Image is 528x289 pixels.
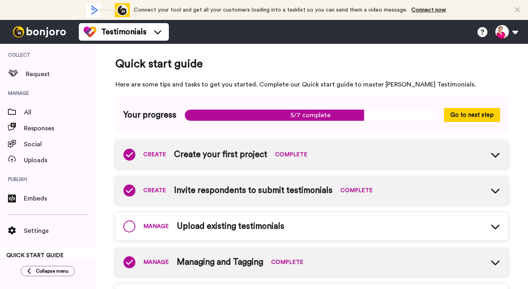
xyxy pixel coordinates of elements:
button: Collapse menu [21,266,75,276]
span: CREATE [143,151,166,159]
img: bj-logo-header-white.svg [10,26,69,37]
span: Uploads [24,155,96,165]
span: Create your first project [174,149,267,161]
span: Here are some tips and tasks to get you started. Complete our Quick start guide to master [PERSON... [115,80,508,89]
span: Settings [24,226,96,236]
span: Embeds [24,194,96,203]
span: Connect your tool and get all your customers loading into a tasklist so you can send them a video... [134,7,407,13]
span: All [24,108,96,117]
button: Go to next step [444,108,500,122]
span: COMPLETE [271,258,303,266]
span: Testimonials [101,26,147,37]
span: Managing and Tagging [177,256,263,268]
span: Upload existing testimonials [177,220,284,232]
span: Social [24,140,96,149]
span: Collapse menu [36,268,68,274]
span: MANAGE [143,258,169,266]
span: 5/7 complete [184,109,436,121]
a: Connect now [411,7,446,13]
span: Quick start guide [115,56,508,72]
span: Responses [24,124,96,133]
span: QUICK START GUIDE [6,253,64,258]
span: Your progress [123,109,176,121]
div: animation [86,3,130,17]
img: tm-color.svg [84,26,96,38]
span: Invite respondents to submit testimonials [174,185,332,197]
span: CREATE [143,187,166,195]
span: MANAGE [143,222,169,230]
span: COMPLETE [275,151,307,159]
span: Request [26,69,96,79]
span: COMPLETE [340,187,373,195]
